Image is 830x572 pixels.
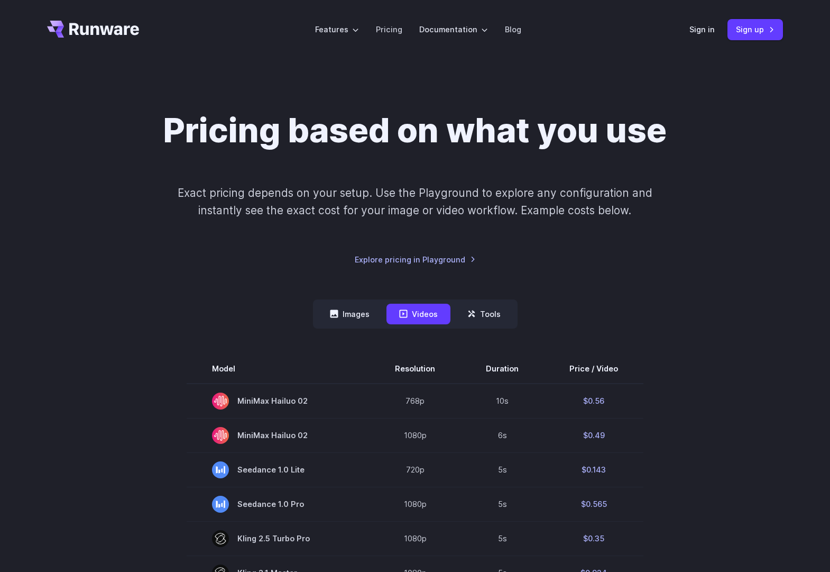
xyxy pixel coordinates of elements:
[460,487,544,521] td: 5s
[370,452,460,487] td: 720p
[315,23,359,35] label: Features
[212,461,344,478] span: Seedance 1.0 Lite
[47,21,139,38] a: Go to /
[386,304,450,324] button: Videos
[505,23,521,35] a: Blog
[370,521,460,556] td: 1080p
[455,304,513,324] button: Tools
[370,354,460,384] th: Resolution
[544,354,643,384] th: Price / Video
[544,384,643,419] td: $0.56
[370,487,460,521] td: 1080p
[212,393,344,410] span: MiniMax Hailuo 02
[460,452,544,487] td: 5s
[376,23,402,35] a: Pricing
[158,184,672,220] p: Exact pricing depends on your setup. Use the Playground to explore any configuration and instantl...
[544,418,643,452] td: $0.49
[163,110,667,150] h1: Pricing based on what you use
[544,521,643,556] td: $0.35
[460,418,544,452] td: 6s
[370,418,460,452] td: 1080p
[187,354,370,384] th: Model
[460,354,544,384] th: Duration
[544,452,643,487] td: $0.143
[212,496,344,513] span: Seedance 1.0 Pro
[355,253,476,266] a: Explore pricing in Playground
[460,384,544,419] td: 10s
[689,23,715,35] a: Sign in
[419,23,488,35] label: Documentation
[460,521,544,556] td: 5s
[317,304,382,324] button: Images
[544,487,643,521] td: $0.565
[212,530,344,547] span: Kling 2.5 Turbo Pro
[727,19,783,40] a: Sign up
[370,384,460,419] td: 768p
[212,427,344,444] span: MiniMax Hailuo 02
